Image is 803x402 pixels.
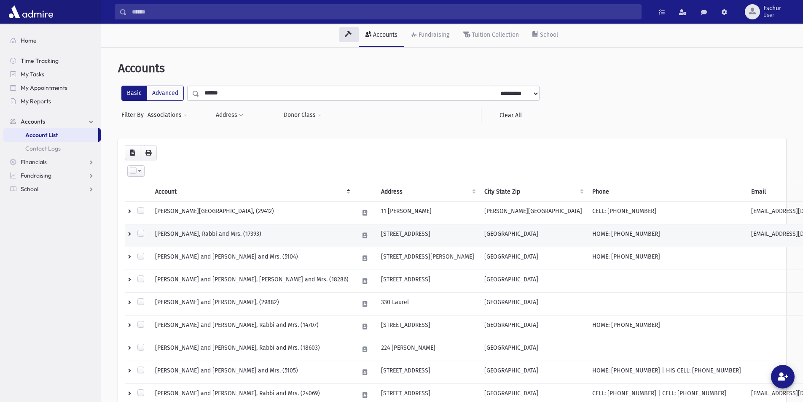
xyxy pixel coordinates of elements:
td: [PERSON_NAME] and [PERSON_NAME] and Mrs. (5104) [150,247,354,270]
td: [PERSON_NAME] and [PERSON_NAME], (29882) [150,293,354,316]
button: Address [215,108,244,123]
td: [PERSON_NAME][GEOGRAPHIC_DATA], (29412) [150,202,354,224]
a: My Appointments [3,81,101,94]
div: Accounts [371,31,397,38]
a: Accounts [359,24,404,47]
td: HOME: [PHONE_NUMBER] [587,247,746,270]
td: HOME: [PHONE_NUMBER] [587,224,746,247]
td: 11 [PERSON_NAME] [376,202,479,224]
span: My Reports [21,97,51,105]
button: Associations [147,108,188,123]
a: Financials [3,155,101,169]
td: [GEOGRAPHIC_DATA] [479,293,587,316]
span: Home [21,37,37,44]
div: Tuition Collection [470,31,519,38]
span: User [763,12,781,19]
td: [STREET_ADDRESS] [376,224,479,247]
a: My Tasks [3,67,101,81]
td: [STREET_ADDRESS][PERSON_NAME] [376,247,479,270]
span: Financials [21,158,47,166]
td: [PERSON_NAME] and [PERSON_NAME], Rabbi and Mrs. (14707) [150,316,354,338]
span: School [21,185,38,193]
th: Account: activate to sort column descending [150,182,354,202]
a: School [3,182,101,196]
td: [GEOGRAPHIC_DATA] [479,247,587,270]
td: [GEOGRAPHIC_DATA] [479,361,587,384]
div: School [538,31,558,38]
td: [PERSON_NAME] and [PERSON_NAME], Rabbi and Mrs. (18603) [150,338,354,361]
td: [GEOGRAPHIC_DATA] [479,270,587,293]
span: Time Tracking [21,57,59,65]
a: Accounts [3,115,101,128]
th: Address : activate to sort column ascending [376,182,479,202]
span: Account List [25,131,58,139]
td: CELL: [PHONE_NUMBER] [587,202,746,224]
a: Time Tracking [3,54,101,67]
td: [PERSON_NAME], Rabbi and Mrs. (17393) [150,224,354,247]
td: HOME: [PHONE_NUMBER] [587,316,746,338]
td: [PERSON_NAME] and [PERSON_NAME], [PERSON_NAME] and Mrs. (18286) [150,270,354,293]
td: [PERSON_NAME][GEOGRAPHIC_DATA] [479,202,587,224]
button: Donor Class [283,108,322,123]
td: [GEOGRAPHIC_DATA] [479,338,587,361]
a: Fundraising [3,169,101,182]
a: School [526,24,565,47]
img: AdmirePro [7,3,55,20]
a: Clear All [481,108,540,123]
span: Eschur [763,5,781,12]
span: Fundraising [21,172,51,179]
a: My Reports [3,94,101,108]
span: Filter By [121,111,147,119]
a: Account List [3,128,98,142]
div: FilterModes [121,86,184,101]
span: My Tasks [21,70,44,78]
td: [PERSON_NAME] and [PERSON_NAME] and Mrs. (5105) [150,361,354,384]
label: Advanced [147,86,184,101]
th: Phone [587,182,746,202]
td: 330 Laurel [376,293,479,316]
span: Accounts [21,118,45,125]
button: CSV [125,145,140,160]
td: HOME: [PHONE_NUMBER] | HIS CELL: [PHONE_NUMBER] [587,361,746,384]
span: Accounts [118,61,165,75]
label: Basic [121,86,147,101]
td: [GEOGRAPHIC_DATA] [479,316,587,338]
td: [STREET_ADDRESS] [376,361,479,384]
span: My Appointments [21,84,67,92]
a: Contact Logs [3,142,101,155]
td: [STREET_ADDRESS] [376,270,479,293]
a: Fundraising [404,24,456,47]
button: Print [140,145,157,160]
a: Tuition Collection [456,24,526,47]
span: Contact Logs [25,145,61,152]
div: Fundraising [417,31,449,38]
td: [STREET_ADDRESS] [376,316,479,338]
input: Search [127,4,641,19]
th: City State Zip : activate to sort column ascending [479,182,587,202]
a: Home [3,34,101,47]
td: [GEOGRAPHIC_DATA] [479,224,587,247]
td: 224 [PERSON_NAME] [376,338,479,361]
